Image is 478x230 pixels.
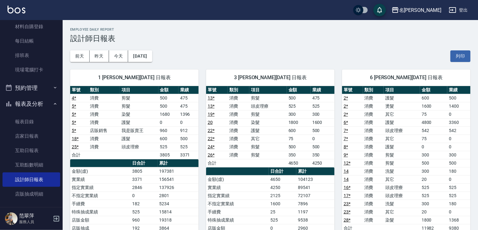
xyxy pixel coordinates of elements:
[363,216,384,224] td: 消費
[158,110,179,118] td: 1680
[179,143,199,151] td: 525
[420,208,447,216] td: 20
[363,151,384,159] td: 消費
[296,175,335,183] td: 104123
[158,86,179,94] th: 金額
[447,94,470,102] td: 500
[350,74,463,81] span: 6 [PERSON_NAME][DATE] 日報表
[70,200,131,208] td: 手續費
[249,143,287,151] td: 剪髮
[311,118,335,126] td: 1600
[296,192,335,200] td: 72107
[158,151,179,159] td: 3805
[447,102,470,110] td: 1400
[384,216,420,224] td: 染髮
[287,126,311,135] td: 600
[249,102,287,110] td: 頭皮理療
[447,159,470,167] td: 500
[88,110,120,118] td: 消費
[158,208,199,216] td: 15814
[179,118,199,126] td: 0
[363,167,384,175] td: 消費
[131,208,158,216] td: 525
[296,167,335,176] th: 累計
[120,94,158,102] td: 剪髮
[249,94,287,102] td: 剪髮
[311,151,335,159] td: 350
[158,175,199,183] td: 156541
[420,175,447,183] td: 20
[269,183,296,192] td: 4250
[311,86,335,94] th: 業績
[269,208,296,216] td: 25
[179,126,199,135] td: 912
[19,219,51,225] p: 服務人員
[3,19,60,34] a: 材料自購登錄
[3,187,60,201] a: 店販抽成明細
[249,135,287,143] td: 其它
[228,135,249,143] td: 消費
[420,216,447,224] td: 1800
[447,175,470,183] td: 0
[446,4,470,16] button: 登出
[3,34,60,48] a: 每日結帳
[447,200,470,208] td: 180
[420,143,447,151] td: 0
[420,183,447,192] td: 525
[363,126,384,135] td: 消費
[287,143,311,151] td: 500
[249,110,287,118] td: 剪髮
[131,175,158,183] td: 3371
[447,118,470,126] td: 3360
[70,86,199,159] table: a dense table
[420,118,447,126] td: 4800
[70,192,131,200] td: 不指定實業績
[447,216,470,224] td: 1368
[131,159,158,167] th: 日合計
[363,86,384,94] th: 類別
[158,94,179,102] td: 500
[179,86,199,94] th: 業績
[363,208,384,216] td: 消費
[206,216,269,224] td: 特殊抽成業績
[120,135,158,143] td: 護髮
[311,143,335,151] td: 500
[88,86,120,94] th: 類別
[287,86,311,94] th: 金額
[384,183,420,192] td: 頭皮理療
[249,86,287,94] th: 項目
[269,200,296,208] td: 1600
[131,200,158,208] td: 182
[120,86,158,94] th: 項目
[384,110,420,118] td: 其它
[363,118,384,126] td: 消費
[363,192,384,200] td: 消費
[3,204,60,220] button: 客戶管理
[384,135,420,143] td: 其它
[88,135,120,143] td: 消費
[384,175,420,183] td: 其它
[120,118,158,126] td: 護髮
[70,216,131,224] td: 店販金額
[420,159,447,167] td: 500
[88,126,120,135] td: 店販銷售
[249,126,287,135] td: 護髮
[363,183,384,192] td: 消費
[447,143,470,151] td: 0
[420,110,447,118] td: 75
[447,86,470,94] th: 業績
[88,102,120,110] td: 消費
[70,151,88,159] td: 合計
[120,143,158,151] td: 頭皮理療
[228,143,249,151] td: 消費
[384,208,420,216] td: 其它
[384,86,420,94] th: 項目
[70,28,470,32] h2: Employee Daily Report
[389,4,444,17] button: 名[PERSON_NAME]
[384,151,420,159] td: 剪髮
[447,167,470,175] td: 180
[70,175,131,183] td: 實業績
[158,143,179,151] td: 525
[287,135,311,143] td: 75
[447,192,470,200] td: 525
